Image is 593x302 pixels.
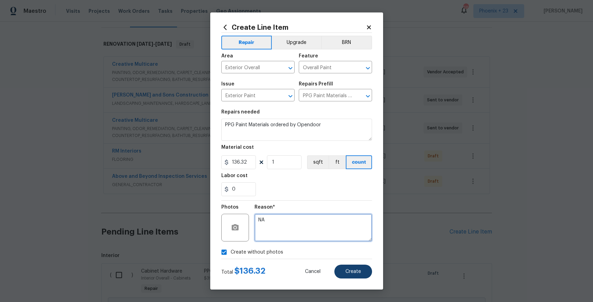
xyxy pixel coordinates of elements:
h5: Labor cost [221,173,248,178]
span: Cancel [305,269,321,274]
button: Create [334,265,372,278]
h5: Reason* [254,205,275,210]
div: Total [221,267,266,276]
button: Open [286,91,295,101]
span: Create without photos [231,249,283,256]
button: Open [286,63,295,73]
button: BRN [321,36,372,49]
h5: Repairs Prefill [299,82,333,86]
button: ft [328,155,346,169]
button: Open [363,91,373,101]
h2: Create Line Item [221,24,366,31]
button: sqft [307,155,328,169]
button: Cancel [294,265,332,278]
h5: Material cost [221,145,254,150]
h5: Photos [221,205,239,210]
button: count [346,155,372,169]
textarea: NA [254,214,372,241]
button: Repair [221,36,272,49]
span: Create [345,269,361,274]
h5: Repairs needed [221,110,260,115]
h5: Area [221,54,233,58]
textarea: PPG Paint Materials ordered by Opendoor [221,119,372,141]
button: Upgrade [272,36,321,49]
h5: Feature [299,54,318,58]
h5: Issue [221,82,234,86]
span: $ 136.32 [234,267,266,275]
button: Open [363,63,373,73]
